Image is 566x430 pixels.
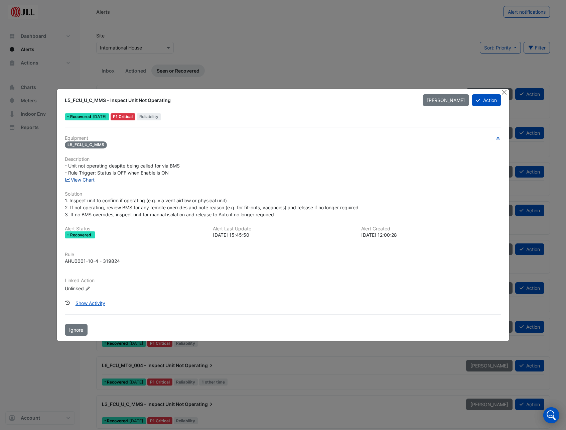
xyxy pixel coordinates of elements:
[65,156,501,162] h6: Description
[65,141,107,148] span: L5_FCU_U_C_MMS
[213,231,353,238] div: [DATE] 15:45:50
[93,114,107,119] span: Sat 13-Sep-2025 15:45 AEST
[65,191,501,197] h6: Solution
[65,177,95,183] a: View Chart
[543,407,559,423] div: Open Intercom Messenger
[69,327,83,333] span: Ignore
[65,163,180,176] span: - Unit not operating despite being called for via BMS - Rule Trigger: Status is OFF when Enable i...
[65,226,205,232] h6: Alert Status
[137,113,161,120] span: Reliability
[65,324,88,336] button: Ignore
[65,278,501,284] h6: Linked Action
[361,231,501,238] div: [DATE] 12:00:28
[111,113,136,120] div: P1 Critical
[85,286,90,291] fa-icon: Edit Linked Action
[472,94,501,106] button: Action
[501,89,508,96] button: Close
[71,297,110,309] button: Show Activity
[65,97,415,104] div: L5_FCU_U_C_MMS - Inspect Unit Not Operating
[361,226,501,232] h6: Alert Created
[427,97,465,103] span: [PERSON_NAME]
[213,226,353,232] h6: Alert Last Update
[70,115,93,119] span: Recovered
[65,252,501,257] h6: Rule
[65,285,145,292] div: Unlinked
[65,257,120,264] div: AHU0001-10-4 - 319824
[65,198,359,217] span: 1. Inspect unit to confirm if operating (e.g. via vent airflow or physical unit) 2. If not operat...
[65,135,501,141] h6: Equipment
[70,233,93,237] span: Recovered
[423,94,469,106] button: [PERSON_NAME]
